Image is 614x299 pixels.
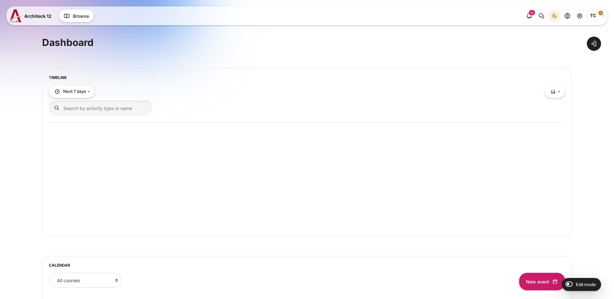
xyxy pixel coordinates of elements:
a: User menu [586,9,604,22]
button: Browse [59,9,94,22]
button: There are 0 unread conversations [536,10,547,22]
a: Site administration [574,10,586,22]
div: Dark Mode [550,11,559,21]
button: Sort timeline items [545,85,565,98]
button: Filter timeline by date [49,85,95,98]
span: Edit mode [576,282,596,287]
span: New event [526,278,549,285]
button: New event [519,273,565,290]
h5: Calendar [49,263,565,268]
span: Thanatchaporn Chantapisit [586,9,599,22]
span: Architeck 12 [24,13,51,19]
h1: Dashboard [42,36,94,49]
img: A12 [10,9,22,22]
button: Light Mode Dark Mode [549,10,560,22]
span: Next 7 days [63,88,86,95]
div: Show notification window with 14 new notifications [523,10,535,22]
a: A12 A12 Architeck 12 [10,9,54,22]
div: 14 [529,10,535,15]
span: Browse [73,13,89,19]
button: Languages [562,10,573,22]
input: Search by activity type or name [49,101,152,116]
h5: Timeline [49,75,565,80]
